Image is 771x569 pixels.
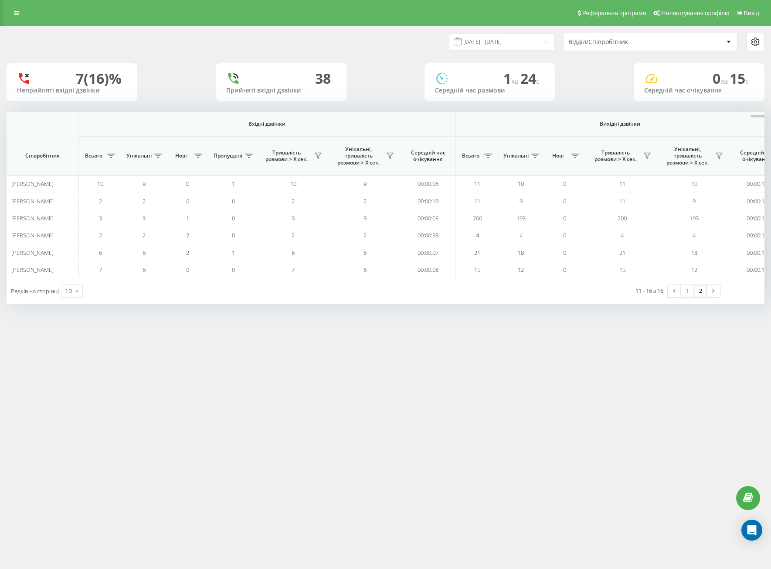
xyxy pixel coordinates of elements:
span: 0 [563,249,566,257]
span: 3 [292,214,295,222]
span: 12 [518,266,524,274]
span: Унікальні [503,152,529,159]
span: 4 [621,231,624,239]
a: 2 [694,285,707,297]
span: 0 [186,266,189,274]
span: Всього [460,152,482,159]
span: 0 [232,214,235,222]
span: 2 [292,231,295,239]
span: 2 [292,197,295,205]
span: 2 [363,231,367,239]
span: Вихід [744,10,759,17]
span: Унікальні, тривалість розмови > Х сек. [662,146,713,166]
span: Налаштування профілю [661,10,729,17]
span: 0 [563,197,566,205]
span: 0 [232,197,235,205]
span: Всього [83,152,105,159]
span: 0 [186,180,189,188]
span: 7 [292,266,295,274]
span: 1 [232,180,235,188]
span: 200 [473,214,482,222]
span: 2 [143,197,146,205]
span: 9 [363,180,367,188]
span: 15 [474,266,480,274]
span: 0 [563,214,566,222]
span: [PERSON_NAME] [11,180,54,188]
a: 1 [681,285,694,297]
td: 00:00:08 [401,261,455,278]
span: 18 [518,249,524,257]
span: 9 [520,197,523,205]
span: 6 [363,249,367,257]
span: c [536,76,540,86]
span: Унікальні, тривалість розмови > Х сек. [333,146,384,166]
span: Тривалість розмови > Х сек. [262,149,312,163]
span: 11 [474,180,480,188]
span: 0 [232,266,235,274]
span: 0 [563,266,566,274]
span: 3 [363,214,367,222]
td: 00:00:07 [401,244,455,261]
span: 18 [691,249,697,257]
span: 2 [99,231,102,239]
span: Вхідні дзвінки [101,120,432,127]
span: [PERSON_NAME] [11,231,54,239]
span: 10 [290,180,296,188]
span: Реферальна програма [582,10,646,17]
span: 4 [693,231,696,239]
div: Open Intercom Messenger [741,520,762,541]
span: c [745,76,749,86]
span: 24 [520,69,540,88]
span: 1 [186,214,189,222]
span: 0 [186,197,189,205]
span: 2 [186,249,189,257]
span: Середній час очікування [408,149,448,163]
span: [PERSON_NAME] [11,249,54,257]
div: Неприйняті вхідні дзвінки [17,87,127,94]
span: 6 [143,249,146,257]
span: 6 [363,266,367,274]
td: 00:00:38 [401,227,455,244]
span: 9 [693,197,696,205]
span: 193 [516,214,526,222]
span: 0 [563,180,566,188]
span: 11 [474,197,480,205]
span: 2 [186,231,189,239]
span: 0 [232,231,235,239]
span: [PERSON_NAME] [11,266,54,274]
span: 6 [292,249,295,257]
span: хв [511,76,520,86]
span: 2 [363,197,367,205]
td: 00:00:06 [401,175,455,192]
div: 38 [315,70,331,87]
span: 1 [232,249,235,257]
span: 0 [563,231,566,239]
div: Середній час розмови [435,87,545,94]
div: 10 [65,287,72,295]
span: 6 [143,266,146,274]
span: 15 [619,266,625,274]
span: [PERSON_NAME] [11,214,54,222]
span: 4 [476,231,479,239]
span: 11 [619,197,625,205]
span: 7 [99,266,102,274]
span: 10 [691,180,697,188]
span: Нові [170,152,192,159]
span: 21 [619,249,625,257]
span: [PERSON_NAME] [11,197,54,205]
div: 7 (16)% [76,70,122,87]
span: 3 [99,214,102,222]
span: 3 [143,214,146,222]
span: 12 [691,266,697,274]
span: 0 [713,69,730,88]
div: Прийняті вхідні дзвінки [226,87,336,94]
span: 2 [143,231,146,239]
span: 2 [99,197,102,205]
span: 193 [689,214,699,222]
div: 11 - 16 з 16 [635,286,663,295]
span: 4 [520,231,523,239]
span: Вихідні дзвінки [476,120,764,127]
span: Рядків на сторінці [11,287,59,295]
span: 10 [97,180,103,188]
span: 200 [618,214,627,222]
